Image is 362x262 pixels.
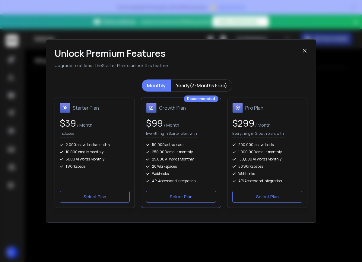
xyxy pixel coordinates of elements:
span: $ 99 [146,117,163,129]
span: $ 299 [232,117,254,129]
div: API Access and Integration [232,179,302,183]
button: Select Plan [232,191,302,203]
span: $ 39 [60,117,76,129]
div: API Access and Integration [146,179,216,183]
p: Upgrade to at least the Starter Plan to unlock this feature [55,63,302,69]
div: Webhooks [232,171,302,176]
div: 150,000 AI Words Monthly [232,157,302,162]
button: Select Plan [146,191,216,203]
div: 50 Workspaces [232,164,302,169]
div: 200,000 active leads [232,142,302,147]
div: 1 Workspace [60,164,130,169]
button: Select Plan [60,191,130,203]
div: 10,000 emails monthly [60,150,130,154]
h1: Pro Plan [245,104,263,112]
p: Everything in Starter plan, with [146,131,197,137]
img: Growth Plan icon [146,103,157,113]
div: 5000 AI Words Monthly [60,157,130,162]
div: Webhooks [146,171,216,176]
div: 2,000 active leads monthly [60,142,130,147]
span: / Month [163,122,179,128]
div: Recommended [184,95,218,102]
img: Pro Plan icon [232,103,243,113]
span: / Month [76,122,92,128]
div: 20 Workspaces [146,164,216,169]
div: 250,000 emails monthly [146,150,216,154]
p: Everything in Growth plan, with [232,131,284,137]
div: 1,000,000 emails monthly [232,150,302,154]
button: Yearly(3-Months Free) [171,79,232,92]
h1: Starter Plan [73,104,99,112]
h1: Growth Plan [159,104,186,112]
span: / Month [254,122,271,128]
div: 25,000 AI Words Monthly [146,157,216,162]
h1: Unlock Premium Features [55,48,302,59]
button: Monthly [142,79,171,92]
img: Starter Plan icon [60,103,70,113]
p: Includes [60,131,74,137]
div: 50,000 active leads [146,142,216,147]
